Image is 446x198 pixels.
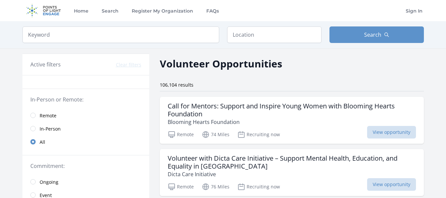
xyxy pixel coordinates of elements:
p: Blooming Hearts Foundation [168,118,416,126]
h3: Active filters [30,60,61,68]
span: Remote [40,112,56,119]
span: Ongoing [40,179,58,185]
span: 106,104 results [160,82,193,88]
a: Call for Mentors: Support and Inspire Young Women with Blooming Hearts Foundation Blooming Hearts... [160,97,424,144]
legend: Commitment: [30,162,141,170]
span: Search [364,31,381,39]
p: Dicta Care Initiative [168,170,416,178]
a: Ongoing [22,175,149,188]
span: View opportunity [367,126,416,139]
span: In-Person [40,126,61,132]
input: Location [227,26,322,43]
h3: Volunteer with Dicta Care Initiative – Support Mental Health, Education, and Equality in [GEOGRAP... [168,154,416,170]
button: Clear filters [116,61,141,68]
legend: In-Person or Remote: [30,96,141,103]
p: Remote [168,131,194,139]
h2: Volunteer Opportunities [160,56,282,71]
button: Search [329,26,424,43]
p: 74 Miles [202,131,229,139]
p: 76 Miles [202,183,229,191]
p: Remote [168,183,194,191]
a: In-Person [22,122,149,135]
p: Recruiting now [237,131,280,139]
h3: Call for Mentors: Support and Inspire Young Women with Blooming Hearts Foundation [168,102,416,118]
a: Volunteer with Dicta Care Initiative – Support Mental Health, Education, and Equality in [GEOGRAP... [160,149,424,196]
a: Remote [22,109,149,122]
span: View opportunity [367,178,416,191]
a: All [22,135,149,148]
span: All [40,139,45,145]
p: Recruiting now [237,183,280,191]
input: Keyword [22,26,219,43]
